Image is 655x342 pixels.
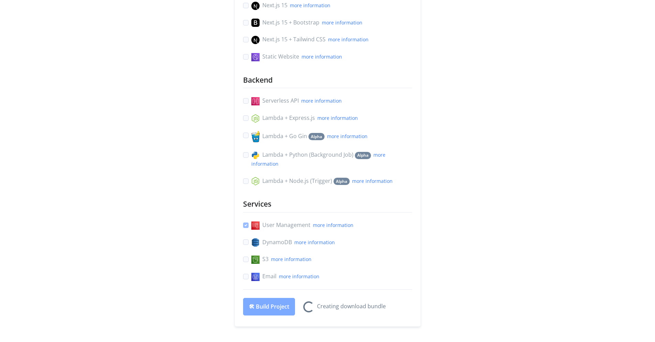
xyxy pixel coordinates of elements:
[251,131,260,143] img: go_gin.png
[251,177,393,186] label: Lambda + Node.js (Trigger)
[328,36,369,43] a: more information
[251,114,260,123] img: svg%3e
[243,298,295,316] button: 🛠 Build Project
[327,133,368,139] a: more information
[251,151,412,168] label: Lambda + Python (Background Job)
[317,115,358,121] a: more information
[355,152,371,159] span: Alpha
[308,133,325,140] span: Alpha
[251,177,260,185] img: nodejs.svg
[251,52,342,61] label: Static Website
[251,151,260,159] img: python.svg
[251,238,260,247] img: dynamodb.svg
[251,131,368,143] label: Lambda + Go Gin
[243,75,412,85] h2: Backend
[251,114,358,123] label: Lambda + Express.js
[251,1,330,10] label: Next.js 15
[334,178,350,185] span: Alpha
[290,2,330,9] a: more information
[251,36,260,44] img: svg%3e
[251,96,342,105] label: Serverless API
[251,238,335,247] label: DynamoDB
[251,272,319,281] label: Email
[294,239,335,246] a: more information
[279,273,319,280] a: more information
[251,35,369,44] label: Next.js 15 + Tailwind CSS
[271,256,312,262] a: more information
[251,18,362,27] label: Next.js 15 + Bootstrap
[313,222,353,228] a: more information
[251,273,260,281] img: svg%3e
[317,302,386,311] div: Creating download bundle
[302,53,342,60] a: more information
[251,97,260,105] img: svg%3e
[251,221,260,230] img: cognito.svg
[352,178,393,184] a: more information
[251,53,260,61] img: svg%3e
[251,255,312,264] label: S3
[251,256,260,264] img: svg%3e
[251,2,260,10] img: svg%3e
[251,19,260,27] img: svg%3e
[301,97,342,104] a: more information
[322,19,362,26] a: more information
[243,199,412,209] h2: Services
[251,221,353,230] label: User Management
